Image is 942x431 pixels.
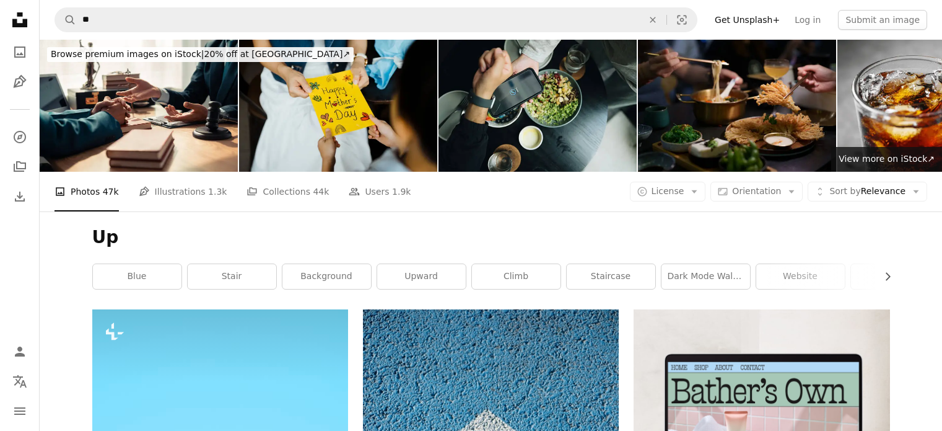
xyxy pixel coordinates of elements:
[438,40,637,172] img: Close-up shot of man using a smart watch to make a contactless payment at an organic healthy rest...
[7,125,32,149] a: Explore
[40,40,238,172] img: Courtroom, Attractive Judge Lawyer Sitting at Table, Looking at Papers and Laptop in Office, Lega...
[661,264,750,289] a: dark mode wallpaper
[51,49,350,59] span: 20% off at [GEOGRAPHIC_DATA] ↗
[246,172,329,211] a: Collections 44k
[139,172,227,211] a: Illustrations 1.3k
[787,10,828,30] a: Log in
[239,40,437,172] img: Close-up of woman receiving Mother's day greeting card from her son
[831,147,942,172] a: View more on iStock↗
[7,339,32,364] a: Log in / Sign up
[188,264,276,289] a: stair
[208,185,227,198] span: 1.3k
[732,186,781,196] span: Orientation
[92,226,890,249] h1: Up
[7,69,32,94] a: Illustrations
[7,399,32,424] button: Menu
[93,264,181,289] a: blue
[756,264,845,289] a: website
[630,182,706,202] button: License
[667,8,697,32] button: Visual search
[707,10,787,30] a: Get Unsplash+
[7,369,32,394] button: Language
[7,154,32,179] a: Collections
[567,264,655,289] a: staircase
[851,264,940,289] a: orange
[638,40,836,172] img: A close-up view of people enjoying a vegetarian dinner, featuring crispy deep-fried enoki mushroo...
[829,185,905,198] span: Relevance
[838,10,927,30] button: Submit an image
[808,182,927,202] button: Sort byRelevance
[40,40,361,69] a: Browse premium images on iStock|20% off at [GEOGRAPHIC_DATA]↗
[313,185,329,198] span: 44k
[839,154,935,164] span: View more on iStock ↗
[472,264,560,289] a: climb
[377,264,466,289] a: upward
[639,8,666,32] button: Clear
[282,264,371,289] a: background
[55,7,697,32] form: Find visuals sitewide
[829,186,860,196] span: Sort by
[7,184,32,209] a: Download History
[876,264,890,289] button: scroll list to the right
[392,185,411,198] span: 1.9k
[51,49,204,59] span: Browse premium images on iStock |
[652,186,684,196] span: License
[349,172,411,211] a: Users 1.9k
[710,182,803,202] button: Orientation
[55,8,76,32] button: Search Unsplash
[7,40,32,64] a: Photos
